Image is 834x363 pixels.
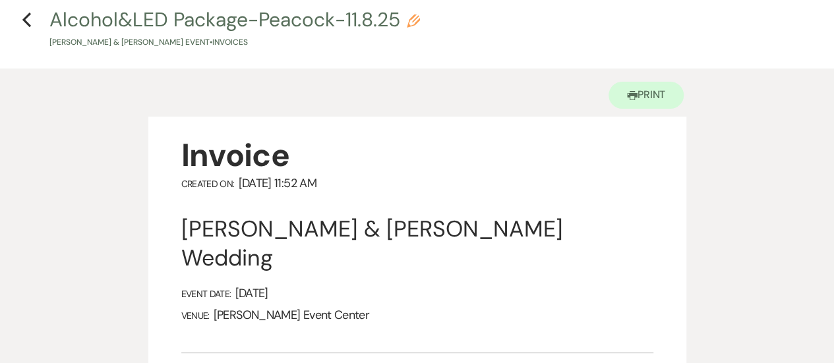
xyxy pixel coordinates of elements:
span: Venue: [181,310,210,321]
button: Print [609,82,684,109]
p: [PERSON_NAME] & [PERSON_NAME] Event • Invoices [49,36,420,49]
div: [PERSON_NAME] & [PERSON_NAME] Wedding [181,215,653,273]
div: [DATE] 11:52 AM [181,176,653,191]
div: [PERSON_NAME] Event Center [181,308,653,323]
span: Created On: [181,178,235,190]
span: Event Date: [181,288,231,300]
button: Alcohol&LED Package-Peacock-11.8.25[PERSON_NAME] & [PERSON_NAME] Event•Invoices [49,10,420,49]
div: [DATE] [181,286,653,301]
div: Invoice [181,135,653,176]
